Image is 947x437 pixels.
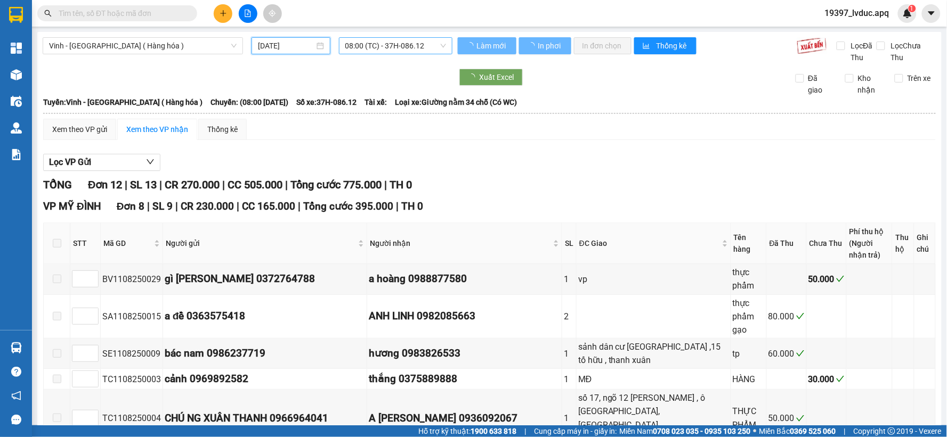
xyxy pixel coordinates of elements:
span: Người gửi [166,237,356,249]
img: warehouse-icon [11,342,22,353]
th: SL [562,223,577,264]
div: a đề 0363575418 [165,308,365,324]
div: 1 [564,273,574,286]
div: BV1108250029 [102,273,161,286]
span: CC 165.000 [242,200,295,212]
th: Thu hộ [893,223,914,264]
img: icon-new-feature [903,9,912,18]
span: down [90,354,96,361]
span: Decrease Value [86,279,98,287]
span: Tổng cước 395.000 [303,200,393,212]
button: Xuất Excel [459,69,523,86]
span: Đơn 12 [88,178,122,191]
span: Lọc VP Gửi [49,155,91,169]
span: Decrease Value [86,316,98,324]
div: 1 [564,373,574,386]
span: SL 9 [152,200,173,212]
span: copyright [888,427,895,435]
span: down [146,158,155,166]
strong: 0708 023 035 - 0935 103 250 [653,427,751,435]
sup: 1 [909,5,916,12]
div: CHÚ NG XUÂN THANH 0966964041 [165,410,365,426]
div: Xem theo VP gửi [52,123,107,135]
span: Tài xế: [365,96,387,108]
span: Đơn 8 [117,200,145,212]
span: Đã giao [804,72,837,96]
div: 1 [564,411,574,425]
div: 80.000 [768,310,805,323]
img: 9k= [797,37,827,54]
span: loading [468,73,480,81]
span: TH 0 [390,178,412,191]
span: aim [269,10,276,17]
span: 1 [910,5,914,12]
span: check [836,375,845,383]
span: Mã GD [103,237,152,249]
span: | [844,425,846,437]
span: TH 0 [401,200,423,212]
img: solution-icon [11,149,22,160]
span: question-circle [11,367,21,377]
span: Thống kê [656,40,688,52]
span: up [90,273,96,279]
button: In đơn chọn [574,37,632,54]
div: HÀNG [733,373,765,386]
div: Xem theo VP nhận [126,123,188,135]
div: cảnh 0969892582 [165,371,365,387]
button: caret-down [922,4,941,23]
div: 50.000 [808,273,845,286]
span: In phơi [538,40,563,52]
input: 11/08/2025 [258,40,314,52]
b: Tuyến: Vinh - [GEOGRAPHIC_DATA] ( Hàng hóa ) [43,98,203,106]
span: ⚪️ [754,429,757,433]
div: a hoàng 0988877580 [369,271,560,287]
span: Increase Value [86,271,98,279]
img: logo-vxr [9,7,23,23]
img: warehouse-icon [11,69,22,80]
span: up [90,411,96,418]
span: down [90,380,96,386]
span: Số xe: 37H-086.12 [296,96,357,108]
div: tp [733,347,765,360]
span: | [125,178,127,191]
img: warehouse-icon [11,96,22,107]
span: file-add [244,10,252,17]
span: | [237,200,239,212]
span: Kho nhận [854,72,887,96]
div: THỰC PHẨM [733,405,765,431]
span: VP MỸ ĐÌNH [43,200,101,212]
button: Lọc VP Gửi [43,154,160,171]
span: TỔNG [43,178,72,191]
div: 2 [564,310,574,323]
span: up [90,347,96,353]
div: MĐ [578,373,729,386]
span: Miền Bắc [759,425,836,437]
span: | [524,425,526,437]
div: 60.000 [768,347,805,360]
button: bar-chartThống kê [634,37,697,54]
span: | [147,200,150,212]
span: CC 505.000 [228,178,282,191]
span: Increase Value [86,371,98,379]
span: Làm mới [477,40,508,52]
span: loading [466,42,475,50]
th: Phí thu hộ (Người nhận trả) [847,223,893,264]
span: Người nhận [370,237,551,249]
span: down [90,280,96,286]
div: 30.000 [808,373,845,386]
span: Tổng cước 775.000 [290,178,382,191]
span: check [796,312,805,320]
div: sảnh dân cư [GEOGRAPHIC_DATA] ,15 tố hữu , thanh xuân [578,340,729,367]
button: plus [214,4,232,23]
span: down [90,317,96,324]
button: Làm mới [458,37,516,54]
span: down [90,419,96,426]
span: Chuyến: (08:00 [DATE]) [211,96,288,108]
span: Lọc Đã Thu [847,40,877,63]
div: hương 0983826533 [369,345,560,361]
button: file-add [239,4,257,23]
span: bar-chart [643,42,652,51]
span: Decrease Value [86,418,98,426]
span: ĐC Giao [579,237,720,249]
div: thực phẩm gạo [733,296,765,336]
